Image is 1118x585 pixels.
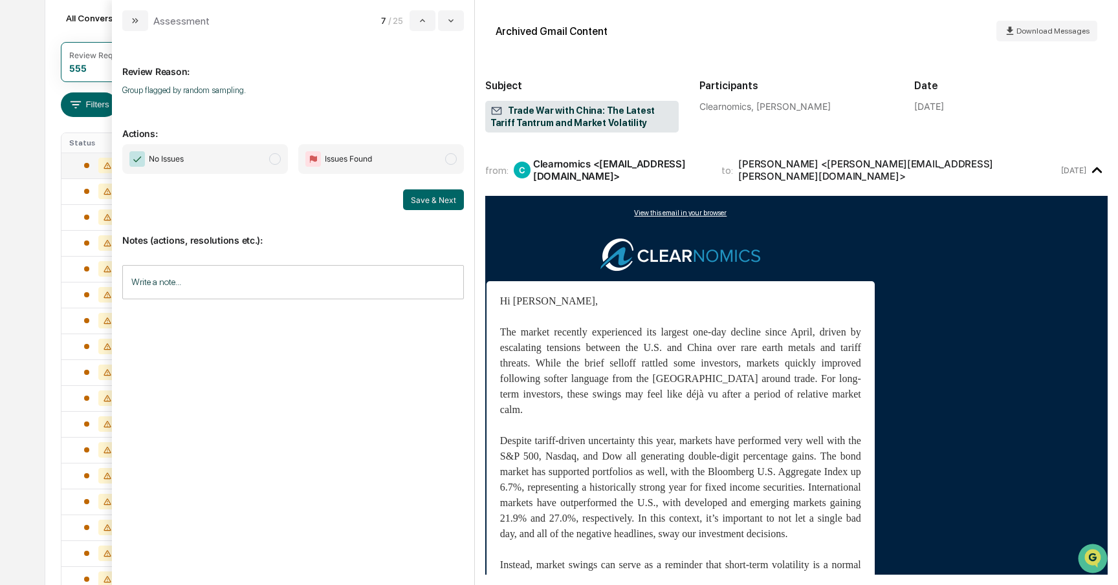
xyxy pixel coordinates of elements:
p: Actions: [122,112,464,139]
img: Flag [305,151,321,167]
button: Filters [61,92,117,117]
div: Clearnomics <[EMAIL_ADDRESS][DOMAIN_NAME]> [533,158,706,182]
span: 7 [381,16,386,26]
button: Start new chat [220,103,236,118]
div: Review Required [69,50,131,60]
a: 🔎Data Lookup [8,182,87,206]
h2: Date [914,80,1108,92]
span: Trade War with China: The Latest Tariff Tantrum and Market Volatility [490,105,674,129]
div: 555 [69,63,87,74]
div: 🔎 [13,189,23,199]
div: Start new chat [44,99,212,112]
span: Data Lookup [26,187,82,200]
a: 🖐️Preclearance [8,158,89,181]
div: All Conversations [61,8,159,28]
div: [PERSON_NAME] <[PERSON_NAME][EMAIL_ADDRESS][PERSON_NAME][DOMAIN_NAME]> [738,158,1058,182]
button: Download Messages [996,21,1097,41]
div: Assessment [153,15,210,27]
p: How can we help? [13,27,236,48]
h2: Subject [485,80,679,92]
img: 1746055101610-c473b297-6a78-478c-a979-82029cc54cd1 [13,99,36,122]
p: Notes (actions, resolutions etc.): [122,219,464,246]
button: Save & Next [403,189,464,210]
a: Powered byPylon [91,218,157,229]
div: Clearnomics, [PERSON_NAME] [699,101,893,112]
div: 🗄️ [94,164,104,175]
a: 🗄️Attestations [89,158,166,181]
div: C [514,162,531,178]
div: [DATE] [914,101,944,112]
span: Issues Found [325,153,372,165]
p: Review Reason: [122,50,464,77]
iframe: Open customer support [1077,542,1112,577]
h2: Participants [699,80,893,92]
span: No Issues [149,153,184,165]
span: Attestations [107,163,160,176]
time: Monday, October 13, 2025 at 10:44:18 AM [1061,165,1086,175]
div: Archived Gmail Content [496,25,608,37]
span: / 25 [388,16,407,26]
span: Preclearance [26,163,83,176]
span: to: [721,164,733,176]
div: We're offline, we'll be back soon [44,112,169,122]
span: Pylon [129,219,157,229]
span: Download Messages [1016,27,1090,36]
a: View this email in your browser [634,209,727,217]
p: Group flagged by random sampling. [122,85,464,95]
th: Status [61,133,138,153]
div: 🖐️ [13,164,23,175]
span: from: [485,164,509,176]
img: Checkmark [129,151,145,167]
